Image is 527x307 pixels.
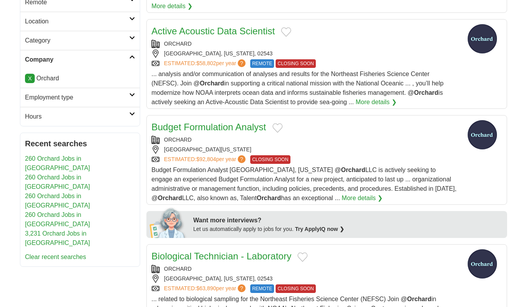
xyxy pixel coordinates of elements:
h2: Category [25,36,129,45]
strong: Orchard [341,167,365,173]
a: Budget Formulation Analyst [151,122,266,132]
img: Orchard logo [463,120,502,149]
a: 260 Orchard Jobs in [GEOGRAPHIC_DATA] [25,211,90,227]
a: More details ❯ [151,2,192,11]
h2: Company [25,55,129,64]
strong: Orchard [256,195,281,201]
button: Add to favorite jobs [281,27,291,37]
a: X [25,74,35,83]
strong: Orchard [158,195,182,201]
a: ESTIMATED:$63,890per year? [164,284,247,293]
img: Orchard logo [463,24,502,53]
a: Active Acoustic Data Scientist [151,26,275,36]
div: [GEOGRAPHIC_DATA][US_STATE] [151,146,457,154]
span: REMOTE [250,284,274,293]
a: 260 Orchard Jobs in [GEOGRAPHIC_DATA] [25,155,90,171]
li: Orchard [25,74,135,83]
img: Orchard logo [463,249,502,279]
a: 260 Orchard Jobs in [GEOGRAPHIC_DATA] [25,193,90,209]
button: Add to favorite jobs [272,123,283,133]
span: $63,890 [196,285,216,291]
h2: Hours [25,112,129,121]
span: $92,804 [196,156,216,162]
h2: Employment type [25,93,129,102]
strong: Orchard [407,296,431,302]
a: More details ❯ [356,98,397,107]
a: Biological Technician - Laboratory [151,251,291,261]
span: REMOTE [250,59,274,68]
a: ORCHARD [164,266,192,272]
strong: Orchard [414,89,438,96]
span: ? [238,59,246,67]
a: ESTIMATED:$58,802per year? [164,59,247,68]
span: ? [238,155,246,163]
a: ORCHARD [164,137,192,143]
span: Budget Formulation Analyst [GEOGRAPHIC_DATA], [US_STATE] @ LLC is actively seeking to engage an e... [151,167,456,201]
a: Employment type [20,88,140,107]
span: CLOSING SOON [276,59,316,68]
span: CLOSING SOON [276,284,316,293]
img: apply-iq-scientist.png [150,207,187,238]
a: 3,231 Orchard Jobs in [GEOGRAPHIC_DATA] [25,230,90,246]
a: Company [20,50,140,69]
a: ORCHARD [164,41,192,47]
span: ? [238,284,246,292]
div: [GEOGRAPHIC_DATA], [US_STATE], 02543 [151,275,457,283]
strong: Orchard [200,80,224,87]
span: CLOSING SOON [250,155,290,164]
span: $58,802 [196,60,216,66]
a: Category [20,31,140,50]
a: ESTIMATED:$92,804per year? [164,155,247,164]
h2: Location [25,17,129,26]
a: 260 Orchard Jobs in [GEOGRAPHIC_DATA] [25,174,90,190]
button: Add to favorite jobs [297,252,308,262]
span: ... analysis and/or communication of analyses and results for the Northeast Fisheries Science Cen... [151,71,443,105]
a: Clear recent searches [25,254,86,260]
a: Hours [20,107,140,126]
div: [GEOGRAPHIC_DATA], [US_STATE], 02543 [151,50,457,58]
div: Let us automatically apply to jobs for you. [193,225,502,233]
a: Try ApplyIQ now ❯ [295,226,344,232]
a: More details ❯ [342,193,383,203]
div: Want more interviews? [193,216,502,225]
a: Location [20,12,140,31]
h2: Recent searches [25,138,135,149]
